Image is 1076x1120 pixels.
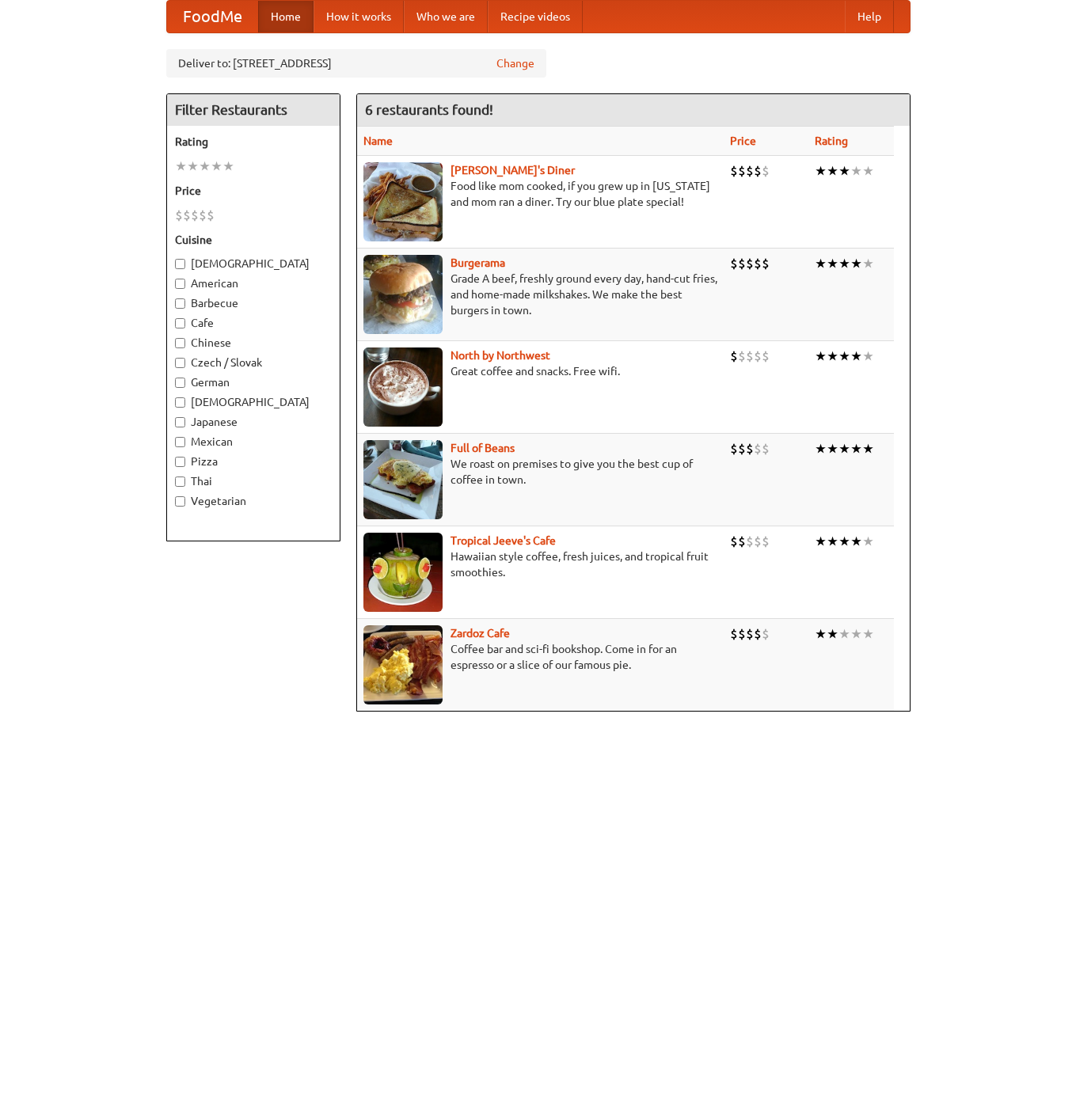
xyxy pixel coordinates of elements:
[183,207,191,224] li: $
[754,625,762,643] li: $
[363,271,717,318] p: Grade A beef, freshly ground every day, hand-cut fries, and home-made milkshakes. We make the bes...
[363,178,717,210] p: Food like mom cooked, if you grew up in [US_STATE] and mom ran a diner. Try our blue plate special!
[838,162,850,180] li: ★
[404,1,488,32] a: Who we are
[199,207,207,224] li: $
[762,533,770,550] li: $
[738,162,746,180] li: $
[175,232,332,248] h5: Cuisine
[738,255,746,272] li: $
[838,347,850,365] li: ★
[175,358,185,368] input: Czech / Slovak
[746,440,754,457] li: $
[738,440,746,457] li: $
[746,162,754,180] li: $
[175,397,185,408] input: [DEMOGRAPHIC_DATA]
[175,207,183,224] li: $
[827,533,838,550] li: ★
[815,625,827,643] li: ★
[815,162,827,180] li: ★
[746,533,754,550] li: $
[175,355,332,370] label: Czech / Slovak
[451,256,505,269] a: Burgerama
[730,347,738,365] li: $
[746,255,754,272] li: $
[838,625,850,643] li: ★
[175,279,185,289] input: American
[738,625,746,643] li: $
[815,533,827,550] li: ★
[730,135,756,147] a: Price
[730,162,738,180] li: $
[451,442,515,454] b: Full of Beans
[199,158,211,175] li: ★
[762,625,770,643] li: $
[762,347,770,365] li: $
[175,394,332,410] label: [DEMOGRAPHIC_DATA]
[850,255,862,272] li: ★
[175,414,332,430] label: Japanese
[167,1,258,32] a: FoodMe
[815,135,848,147] a: Rating
[222,158,234,175] li: ★
[363,135,393,147] a: Name
[363,363,717,379] p: Great coffee and snacks. Free wifi.
[488,1,583,32] a: Recipe videos
[862,533,874,550] li: ★
[207,207,215,224] li: $
[175,295,332,311] label: Barbecue
[730,533,738,550] li: $
[845,1,894,32] a: Help
[175,374,332,390] label: German
[730,440,738,457] li: $
[862,162,874,180] li: ★
[363,641,717,673] p: Coffee bar and sci-fi bookshop. Come in for an espresso or a slice of our famous pie.
[175,473,332,489] label: Thai
[166,49,546,78] div: Deliver to: [STREET_ADDRESS]
[175,338,185,348] input: Chinese
[175,493,332,509] label: Vegetarian
[175,335,332,351] label: Chinese
[815,347,827,365] li: ★
[754,162,762,180] li: $
[862,440,874,457] li: ★
[175,437,185,447] input: Mexican
[754,347,762,365] li: $
[175,259,185,269] input: [DEMOGRAPHIC_DATA]
[175,454,332,469] label: Pizza
[363,533,443,612] img: jeeves.jpg
[850,533,862,550] li: ★
[451,164,575,177] b: [PERSON_NAME]'s Diner
[451,627,510,640] b: Zardoz Cafe
[175,378,185,388] input: German
[738,347,746,365] li: $
[815,440,827,457] li: ★
[191,207,199,224] li: $
[167,94,340,126] h4: Filter Restaurants
[746,625,754,643] li: $
[365,102,493,117] ng-pluralize: 6 restaurants found!
[175,275,332,291] label: American
[762,440,770,457] li: $
[754,440,762,457] li: $
[363,625,443,704] img: zardoz.jpg
[451,534,556,547] a: Tropical Jeeve's Cafe
[850,440,862,457] li: ★
[850,625,862,643] li: ★
[175,158,187,175] li: ★
[175,457,185,467] input: Pizza
[738,533,746,550] li: $
[730,625,738,643] li: $
[187,158,199,175] li: ★
[862,347,874,365] li: ★
[175,256,332,271] label: [DEMOGRAPHIC_DATA]
[827,440,838,457] li: ★
[211,158,222,175] li: ★
[838,440,850,457] li: ★
[363,162,443,241] img: sallys.jpg
[363,347,443,427] img: north.jpg
[175,315,332,331] label: Cafe
[363,456,717,488] p: We roast on premises to give you the best cup of coffee in town.
[496,55,534,71] a: Change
